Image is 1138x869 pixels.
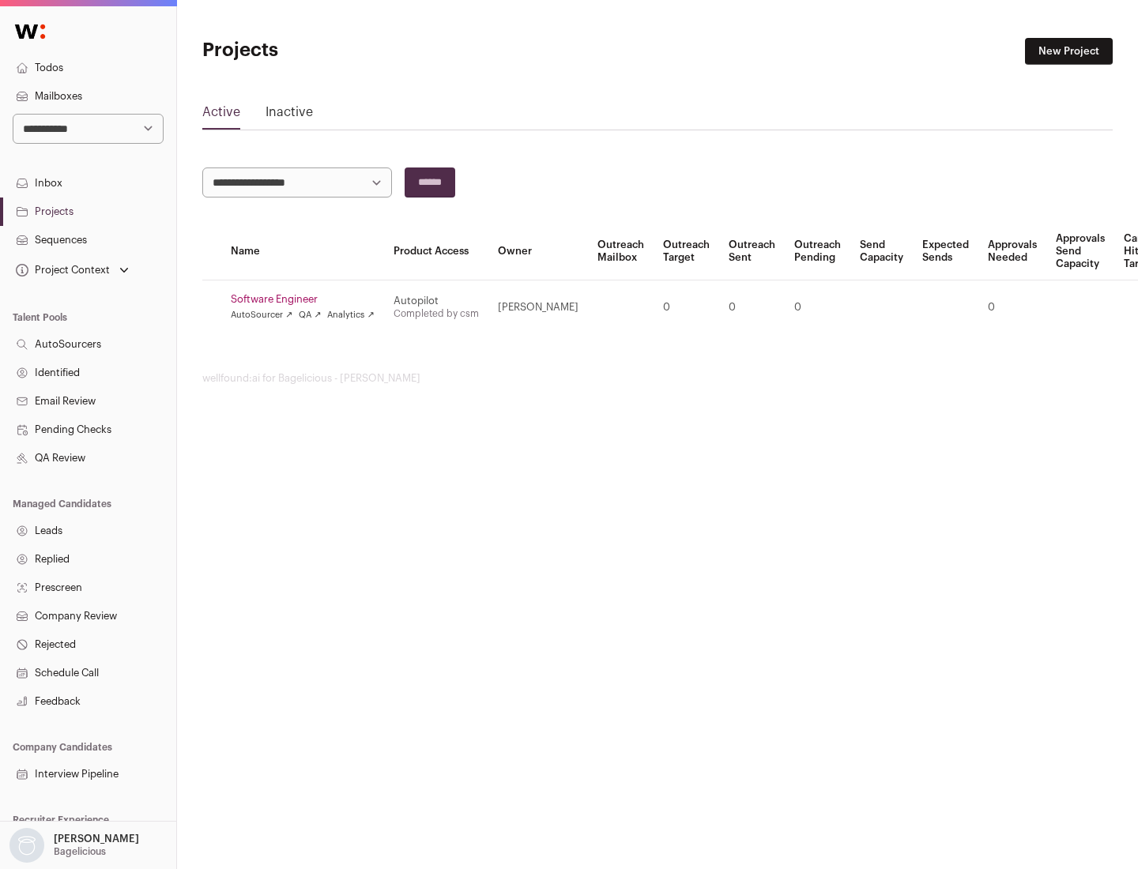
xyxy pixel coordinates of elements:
[266,103,313,128] a: Inactive
[54,833,139,845] p: [PERSON_NAME]
[719,223,785,280] th: Outreach Sent
[6,16,54,47] img: Wellfound
[978,223,1046,280] th: Approvals Needed
[850,223,913,280] th: Send Capacity
[654,223,719,280] th: Outreach Target
[202,372,1113,385] footer: wellfound:ai for Bagelicious - [PERSON_NAME]
[384,223,488,280] th: Product Access
[488,280,588,335] td: [PERSON_NAME]
[202,103,240,128] a: Active
[13,259,132,281] button: Open dropdown
[785,280,850,335] td: 0
[13,264,110,276] div: Project Context
[231,309,292,322] a: AutoSourcer ↗
[654,280,719,335] td: 0
[394,309,479,318] a: Completed by csm
[202,38,506,63] h1: Projects
[394,295,479,307] div: Autopilot
[913,223,978,280] th: Expected Sends
[785,223,850,280] th: Outreach Pending
[299,309,321,322] a: QA ↗
[327,309,374,322] a: Analytics ↗
[221,223,384,280] th: Name
[488,223,588,280] th: Owner
[6,828,142,863] button: Open dropdown
[978,280,1046,335] td: 0
[1025,38,1113,65] a: New Project
[54,845,106,858] p: Bagelicious
[231,293,375,306] a: Software Engineer
[9,828,44,863] img: nopic.png
[588,223,654,280] th: Outreach Mailbox
[1046,223,1114,280] th: Approvals Send Capacity
[719,280,785,335] td: 0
